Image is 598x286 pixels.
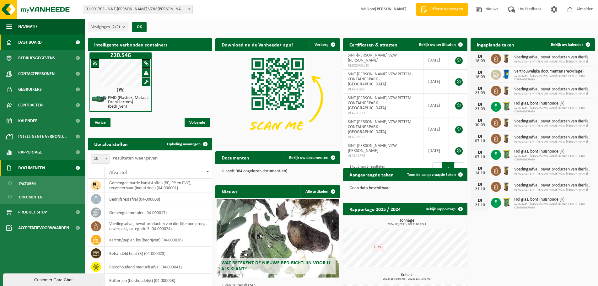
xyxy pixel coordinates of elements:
span: 10-878234 - [GEOGRAPHIC_DATA] KLINIEK VZW PITTEM-CONTAINERPARK [514,106,592,114]
iframe: chat widget [3,272,105,286]
span: Vestigingen [91,22,120,32]
span: 01-901703 - SINT-JOZEF KLINIEK VZW PITTEM - PITTEM [83,5,192,14]
span: Toon de aangevraagde taken [407,173,456,177]
td: karton/papier, los (bedrijven) (04-000026) [105,233,212,247]
span: Documenten [18,160,45,176]
div: 16-09 [474,59,486,63]
td: voedingsafval, bevat producten van dierlijke oorsprong, onverpakt, categorie 3 (04-000024) [105,219,212,233]
span: Offerte aanvragen [429,6,465,13]
div: DI [474,86,486,91]
div: 11,65 t [372,244,384,251]
div: 0% [90,87,151,94]
td: bedrijfsrestafval (04-000008) [105,192,212,206]
span: Acceptatievoorwaarden [18,220,69,236]
img: WB-0140-HPE-BN-01 [501,53,512,63]
span: VLA705951 [348,135,418,140]
button: OK [132,22,147,32]
td: [DATE] [423,70,449,94]
span: Voedingsafval, bevat producten van dierlijke oorsprong, onverpakt, categorie 3 [514,55,592,60]
img: WB-0240-HPE-GN-50 [501,101,512,111]
img: WB-0140-HPE-BN-01 [501,133,512,143]
span: Wat betekent de nieuwe RED-richtlijn voor u als klant? [221,261,330,272]
td: gemengde harde kunststoffen (PE, PP en PVC), recycleerbaar (industrieel) (04-000001) [105,179,212,192]
span: Bekijk uw documenten [289,156,328,160]
span: 10-878234 - [GEOGRAPHIC_DATA] KLINIEK VZW PITTEM-CONTAINERPARK [514,202,592,210]
label: resultaten weergeven [113,156,158,161]
img: HK-XZ-20-GN-01 [92,95,107,103]
h2: Documenten [215,151,256,164]
span: Bekijk uw certificaten [419,43,456,47]
h2: Rapportage 2025 / 2024 [343,203,407,215]
span: VLA900205 [348,87,418,92]
div: 21-10 [474,187,486,192]
img: WB-0240-HPE-BE-09 [501,69,512,79]
span: Documenten [19,191,42,203]
img: WB-0240-HPE-GN-50 [501,197,512,208]
h2: Nieuws [215,185,244,197]
a: Alle artikelen [300,185,339,198]
span: Verberg [315,43,328,47]
span: Voedingsafval, bevat producten van dierlijke oorsprong, onverpakt, categorie 3 [514,119,592,124]
span: Hol glas, bont (huishoudelijk) [514,101,592,106]
a: Offerte aanvragen [416,3,468,16]
span: Navigatie [18,19,38,35]
span: SINT-[PERSON_NAME] VZW [PERSON_NAME] [348,143,397,153]
td: [DATE] [423,94,449,117]
span: 01-901703 - SINT-[PERSON_NAME] VZW [PERSON_NAME] [514,60,592,64]
h2: Aangevraagde taken [343,168,400,181]
span: 2024: 254,960 m3 - 2025: 137,140 m3 [346,278,467,281]
h3: Tonnage [346,219,467,226]
span: SINT-[PERSON_NAME] VZW PITTEM-CONTAINERPARK - [GEOGRAPHIC_DATA] [348,96,413,111]
span: 10 [91,154,110,163]
span: Afvalstof [109,170,127,175]
span: Volgende [185,118,210,127]
div: 07-10 [474,155,486,159]
div: 21-10 [474,203,486,208]
count: (2/2) [111,25,120,29]
div: 16-09 [474,75,486,79]
a: Bekijk uw certificaten [414,38,467,51]
span: 01-901703 - SINT-[PERSON_NAME] VZW [PERSON_NAME] [514,172,592,176]
div: DI [474,102,486,107]
img: WB-0140-HPE-BN-01 [501,117,512,127]
span: Gebruikers [18,82,42,97]
button: Verberg [310,38,339,51]
h2: Uw afvalstoffen [88,138,134,150]
a: Facturen [2,177,83,189]
span: VLA611878 [348,154,418,159]
span: 10 [91,154,110,164]
span: Product Shop [18,204,47,220]
h3: Kubiek [346,273,467,281]
div: DI [474,150,486,155]
div: 1 tot 5 van 5 resultaten [346,162,385,175]
button: Vestigingen(2/2) [88,22,128,31]
div: DI [474,198,486,203]
div: 07-10 [474,139,486,143]
span: Rapportage [18,144,42,160]
span: 01-901703 - SINT-[PERSON_NAME] VZW [PERSON_NAME] [514,92,592,96]
div: DI [474,54,486,59]
a: Bekijk uw kalender [546,38,594,51]
span: Voedingsafval, bevat producten van dierlijke oorsprong, onverpakt, categorie 3 [514,183,592,188]
span: 2024: 86,219 t - 2025: 48,224 t [346,223,467,226]
a: Bekijk rapportage [421,203,467,215]
td: gemengde metalen (04-000017) [105,206,212,219]
div: 30-09 [474,123,486,127]
button: Next [455,162,464,175]
a: Toon de aangevraagde taken [402,168,467,181]
td: [DATE] [423,117,449,141]
h2: Ingeplande taken [471,38,520,51]
img: WB-0140-HPE-BN-01 [501,181,512,192]
div: 14-10 [474,171,486,175]
div: DI [474,134,486,139]
h4: PMD (Plastiek, Metaal, Drankkartons) (bedrijven) [108,96,149,109]
span: Vorige [90,118,110,127]
div: DI [474,166,486,171]
span: Contactpersonen [18,66,55,82]
div: 23-09 [474,91,486,95]
span: Vertrouwelijke documenten (recyclage) [514,69,592,74]
span: 10-878234 - [GEOGRAPHIC_DATA] KLINIEK VZW PITTEM-CONTAINERPARK [514,74,592,82]
div: DI [474,118,486,123]
span: Dashboard [18,35,42,50]
td: behandeld hout (B) (04-000028) [105,247,212,260]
